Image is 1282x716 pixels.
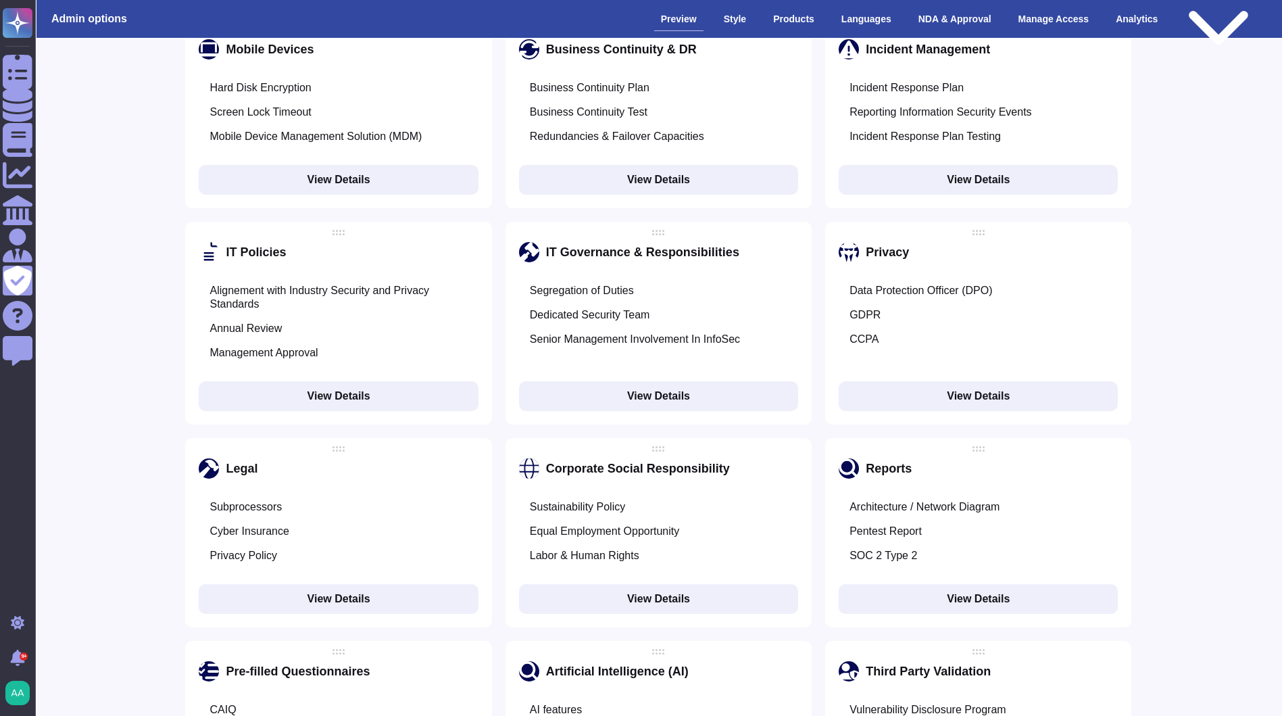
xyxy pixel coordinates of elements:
div: IT Governance & Responsibilities [546,245,739,259]
div: Labor & Human Rights [530,549,639,563]
button: View Details [199,381,478,411]
div: Reporting Information Security Events [849,105,1031,119]
div: Third Party Validation [866,665,991,678]
div: Screen Lock Timeout [209,105,311,119]
div: Artificial Intelligence (AI) [546,665,689,678]
div: Senior Management Involvement In InfoSec [530,333,740,346]
div: Corporate Social Responsibility [546,462,730,475]
div: Reports [866,462,912,475]
div: Privacy Policy [209,549,277,563]
div: Style [717,7,753,30]
div: Equal Employment Opportunity [530,525,679,538]
div: Architecture / Network Diagram [849,500,1000,514]
div: Privacy [866,245,909,259]
div: Sustainability Policy [530,500,625,514]
div: Incident Response Plan [849,81,964,95]
button: View Details [839,381,1118,411]
div: Dedicated Security Team [530,308,650,322]
div: GDPR [849,308,881,322]
div: Alignement with Industry Security and Privacy Standards [209,284,478,311]
button: View Details [199,584,478,614]
div: Hard Disk Encryption [209,81,311,95]
div: Analytics [1109,7,1164,30]
div: Products [766,7,821,30]
div: Business Continuity & DR [546,43,697,56]
div: NDA & Approval [912,7,998,30]
div: Incident Response Plan Testing [849,130,1001,143]
button: View Details [519,584,798,614]
div: Legal [226,462,257,475]
div: CCPA [849,333,879,346]
div: Management Approval [209,346,318,360]
button: user [3,678,39,708]
div: Annual Review [209,322,282,335]
button: View Details [519,381,798,411]
div: Mobile Device Management Solution (MDM) [209,130,422,143]
div: Segregation of Duties [530,284,634,297]
button: View Details [519,165,798,195]
div: Preview [654,7,704,31]
h3: Admin options [51,12,127,25]
button: View Details [199,165,478,195]
div: SOC 2 Type 2 [849,549,917,563]
div: Pre-filled Questionnaires [226,665,370,678]
div: Business Continuity Test [530,105,647,119]
button: View Details [839,165,1118,195]
div: Redundancies & Failover Capacities [530,130,704,143]
div: IT Policies [226,245,286,259]
div: Data Protection Officer (DPO) [849,284,992,297]
div: Incident Management [866,43,990,56]
button: View Details [839,584,1118,614]
div: Languages [835,7,898,30]
div: Business Continuity Plan [530,81,649,95]
div: 9+ [20,652,28,661]
div: Subprocessors [209,500,282,514]
div: Pentest Report [849,525,922,538]
div: Cyber Insurance [209,525,289,538]
div: Mobile Devices [226,43,314,56]
div: Manage Access [1012,7,1096,30]
img: user [5,681,30,705]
